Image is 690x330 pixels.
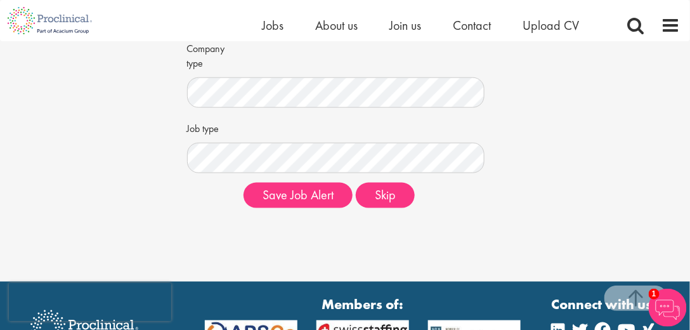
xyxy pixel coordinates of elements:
[315,17,358,34] a: About us
[552,294,660,314] strong: Connect with us:
[649,289,660,300] span: 1
[187,117,235,136] label: Job type
[205,294,521,314] strong: Members of:
[244,183,353,208] button: Save Job Alert
[9,283,171,321] iframe: reCAPTCHA
[389,17,421,34] a: Join us
[187,37,235,71] label: Company type
[262,17,283,34] a: Jobs
[356,183,415,208] button: Skip
[649,289,687,327] img: Chatbot
[523,17,579,34] a: Upload CV
[453,17,491,34] a: Contact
